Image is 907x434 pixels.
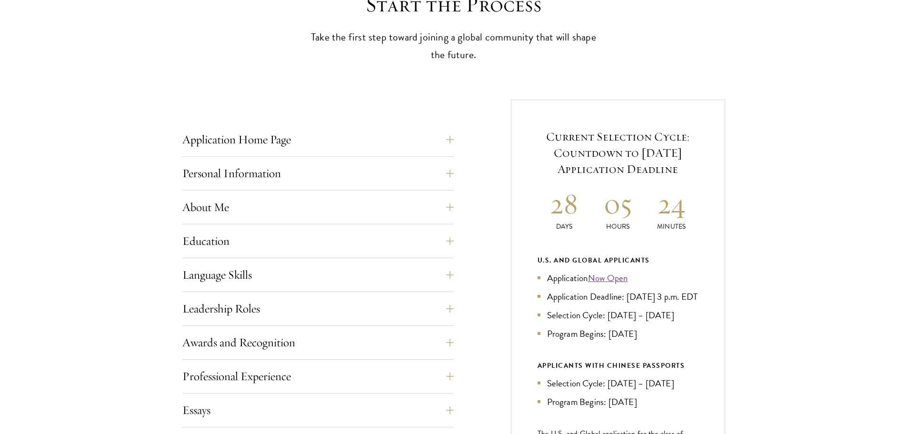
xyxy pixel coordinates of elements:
[538,376,698,390] li: Selection Cycle: [DATE] – [DATE]
[538,308,698,322] li: Selection Cycle: [DATE] – [DATE]
[538,290,698,303] li: Application Deadline: [DATE] 3 p.m. EDT
[538,395,698,409] li: Program Begins: [DATE]
[538,222,591,232] p: Days
[182,196,454,219] button: About Me
[591,186,645,222] h2: 05
[588,271,628,285] a: Now Open
[538,271,698,285] li: Application
[182,230,454,252] button: Education
[591,222,645,232] p: Hours
[182,162,454,185] button: Personal Information
[538,129,698,177] h5: Current Selection Cycle: Countdown to [DATE] Application Deadline
[538,254,698,266] div: U.S. and Global Applicants
[182,331,454,354] button: Awards and Recognition
[538,327,698,341] li: Program Begins: [DATE]
[645,186,698,222] h2: 24
[182,263,454,286] button: Language Skills
[538,186,591,222] h2: 28
[182,128,454,151] button: Application Home Page
[538,360,698,372] div: APPLICANTS WITH CHINESE PASSPORTS
[182,399,454,422] button: Essays
[182,297,454,320] button: Leadership Roles
[306,29,601,64] p: Take the first step toward joining a global community that will shape the future.
[645,222,698,232] p: Minutes
[182,365,454,388] button: Professional Experience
